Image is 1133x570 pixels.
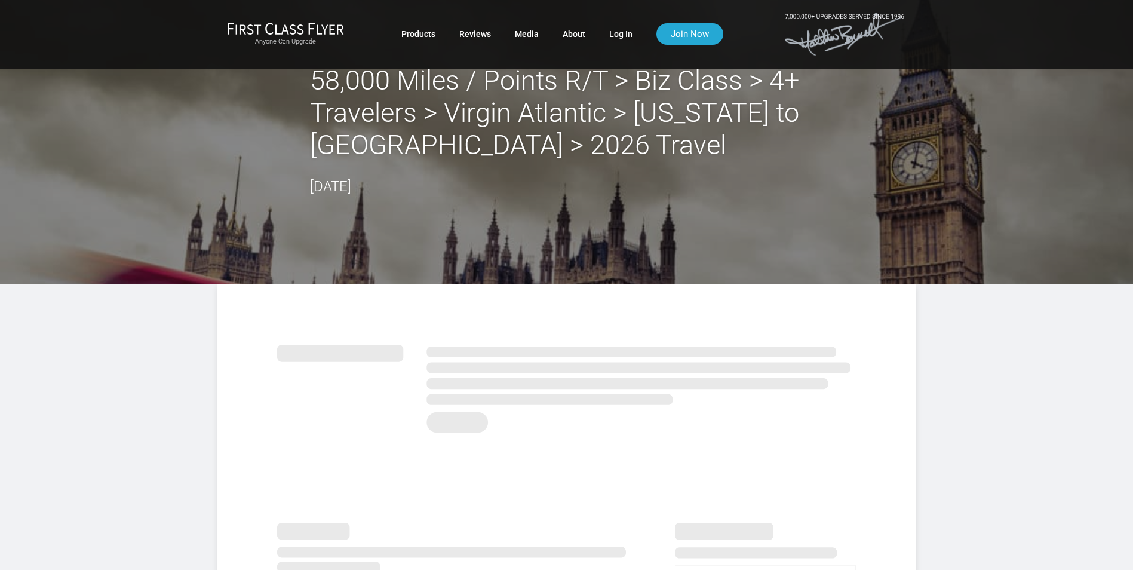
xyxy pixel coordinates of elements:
[401,23,435,45] a: Products
[227,22,344,35] img: First Class Flyer
[515,23,539,45] a: Media
[310,178,351,195] time: [DATE]
[563,23,585,45] a: About
[310,65,824,161] h2: 58,000 Miles / Points R/T > Biz Class > 4+ Travelers > Virgin Atlantic > [US_STATE] to [GEOGRAPHI...
[227,22,344,46] a: First Class FlyerAnyone Can Upgrade
[277,332,856,440] img: summary.svg
[227,38,344,46] small: Anyone Can Upgrade
[459,23,491,45] a: Reviews
[656,23,723,45] a: Join Now
[609,23,632,45] a: Log In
